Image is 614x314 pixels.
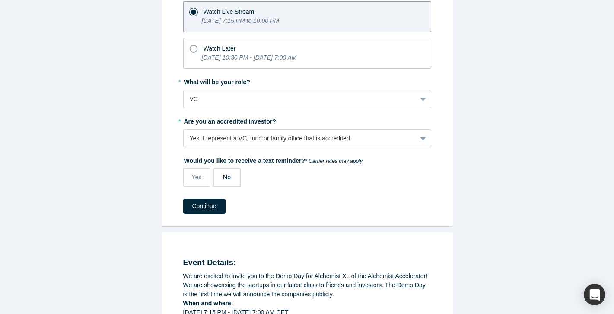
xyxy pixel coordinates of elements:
i: [DATE] 7:15 PM to 10:00 PM [202,17,279,24]
div: We are excited to invite you to the Demo Day for Alchemist XL of the Alchemist Accelerator! [183,272,431,281]
em: * Carrier rates may apply [305,158,363,164]
div: We are showcasing the startups in our latest class to friends and investors. The Demo Day is the ... [183,281,431,299]
button: Continue [183,199,226,214]
i: [DATE] 10:30 PM - [DATE] 7:00 AM [202,54,297,61]
label: Would you like to receive a text reminder? [183,153,431,165]
label: What will be your role? [183,75,431,87]
span: No [223,174,231,181]
strong: Event Details: [183,258,236,267]
span: Watch Later [204,45,236,52]
span: Yes [192,174,202,181]
span: Watch Live Stream [204,8,255,15]
strong: When and where: [183,300,233,307]
label: Are you an accredited investor? [183,114,431,126]
div: Yes, I represent a VC, fund or family office that is accredited [190,134,410,143]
